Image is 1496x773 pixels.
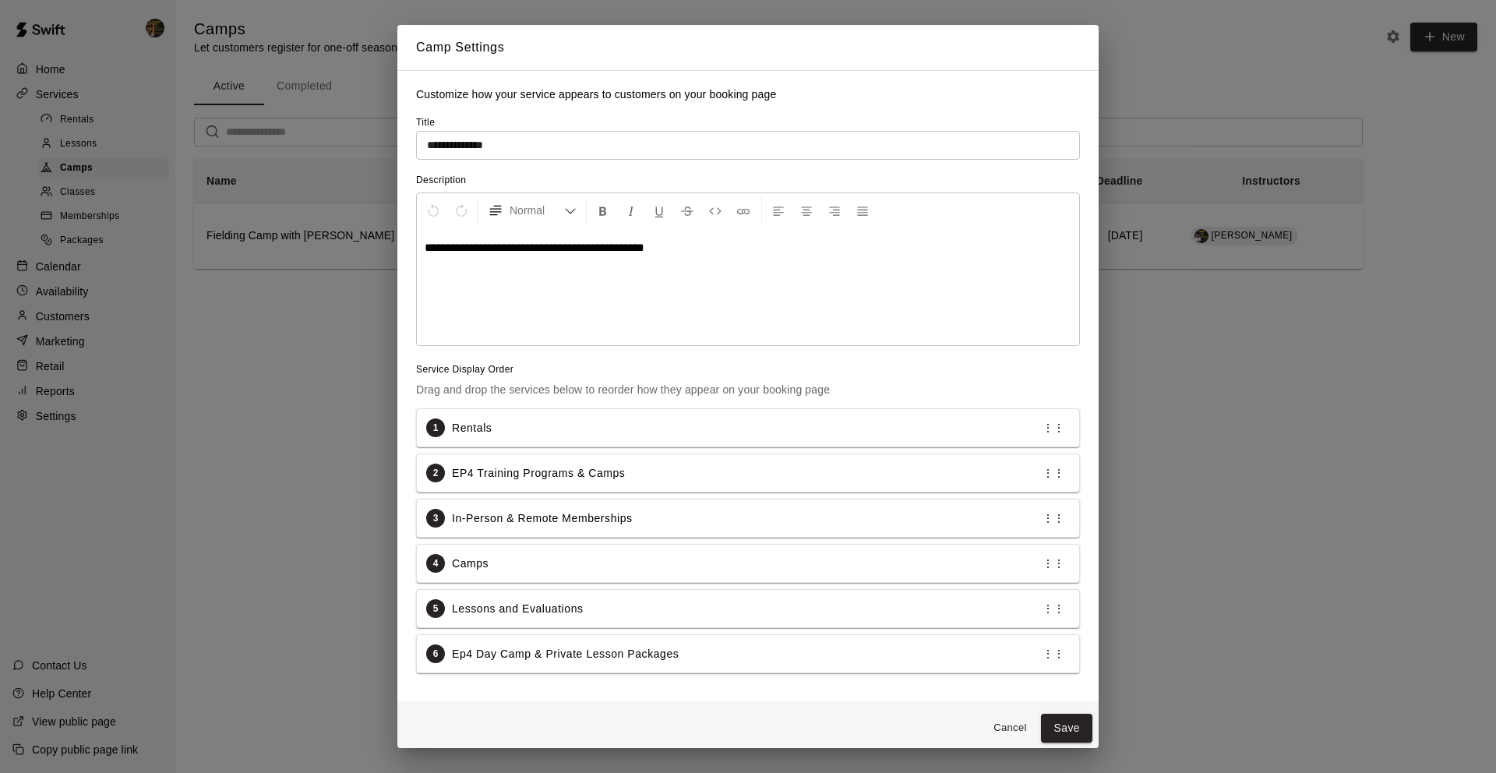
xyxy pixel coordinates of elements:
div: 5 [426,599,445,618]
button: Formatting Options [482,196,583,224]
p: EP4 Training Programs & Camps [452,465,625,482]
p: In-Person & Remote Memberships [452,510,633,527]
p: ⋮⋮ [1043,465,1064,481]
div: 3 [426,509,445,528]
button: Undo [420,196,446,224]
button: Left Align [765,196,792,224]
p: ⋮⋮ [1043,601,1064,616]
button: Cancel [985,716,1035,740]
button: Format Underline [646,196,672,224]
button: Justify Align [849,196,876,224]
p: ⋮⋮ [1043,420,1064,436]
span: Description [416,175,466,185]
p: ⋮⋮ [1043,510,1064,526]
p: Customize how your service appears to customers on your booking page [416,86,1080,102]
p: Drag and drop the services below to reorder how they appear on your booking page [416,382,1080,397]
button: Right Align [821,196,848,224]
div: 4 [426,554,445,573]
button: Insert Code [702,196,729,224]
button: Format Bold [590,196,616,224]
button: Redo [448,196,475,224]
h2: Camp Settings [397,25,1099,70]
div: 2 [426,464,445,482]
button: Save [1041,714,1092,743]
p: Lessons and Evaluations [452,601,584,617]
p: Camps [452,556,489,572]
span: Service Display Order [416,362,1080,378]
div: 6 [426,644,445,663]
span: Title [416,117,435,128]
div: 1 [426,418,445,437]
p: ⋮⋮ [1043,556,1064,571]
p: ⋮⋮ [1043,646,1064,662]
button: Insert Link [730,196,757,224]
button: Center Align [793,196,820,224]
button: Format Strikethrough [674,196,700,224]
button: Format Italics [618,196,644,224]
p: Rentals [452,420,492,436]
p: Ep4 Day Camp & Private Lesson Packages [452,646,679,662]
span: Normal [510,203,564,218]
